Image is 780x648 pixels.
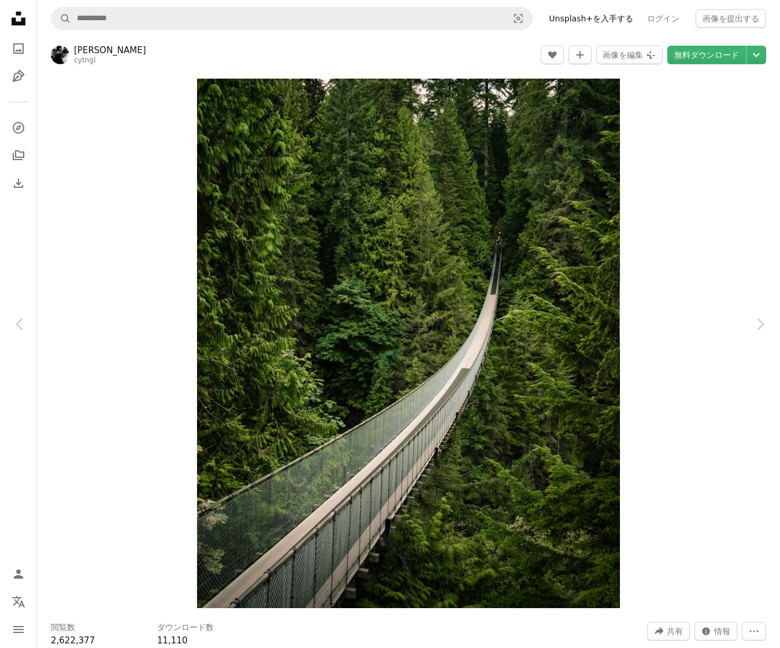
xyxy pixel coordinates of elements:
[647,622,690,640] button: このビジュアルを共有する
[504,8,532,29] button: ビジュアル検索
[742,622,766,640] button: その他のアクション
[696,9,766,28] button: 画像を提出する
[596,46,663,64] button: 画像を編集
[197,79,621,608] button: この画像でズームインする
[7,65,30,88] a: イラスト
[740,269,780,380] a: 次へ
[640,9,686,28] a: ログイン
[74,56,96,64] a: cytngl
[7,37,30,60] a: 写真
[694,622,737,640] button: この画像に関する統計
[51,635,95,646] span: 2,622,377
[7,618,30,641] button: メニュー
[51,46,69,64] img: Cayetano Gilのプロフィールを見る
[157,622,214,634] h3: ダウンロード数
[569,46,592,64] button: コレクションに追加する
[74,45,146,56] a: [PERSON_NAME]
[51,7,533,30] form: サイト内でビジュアルを探す
[541,46,564,64] button: いいね！
[7,172,30,195] a: ダウンロード履歴
[667,46,746,64] a: 無料ダウンロード
[7,144,30,167] a: コレクション
[746,46,766,64] button: ダウンロードサイズを選択してください
[7,590,30,613] button: 言語
[714,623,730,640] span: 情報
[542,9,640,28] a: Unsplash+を入手する
[667,623,683,640] span: 共有
[51,622,75,634] h3: 閲覧数
[7,116,30,139] a: 探す
[157,635,188,646] span: 11,110
[7,562,30,586] a: ログイン / 登録する
[197,79,621,608] img: 日中の橋と橋の間の樹木
[51,8,71,29] button: Unsplashで検索する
